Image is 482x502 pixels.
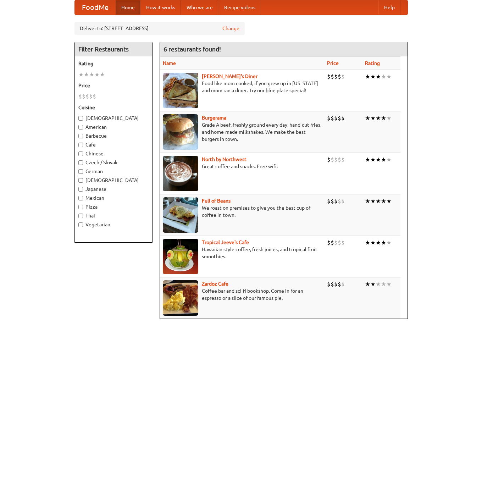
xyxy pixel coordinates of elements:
[78,169,83,174] input: German
[78,194,149,202] label: Mexican
[202,73,257,79] a: [PERSON_NAME]'s Diner
[327,60,339,66] a: Price
[331,197,334,205] li: $
[365,73,370,81] li: ★
[338,114,341,122] li: $
[365,114,370,122] li: ★
[376,239,381,247] li: ★
[386,239,392,247] li: ★
[386,197,392,205] li: ★
[78,132,149,139] label: Barbecue
[365,239,370,247] li: ★
[163,204,321,219] p: We roast on premises to give you the best cup of coffee in town.
[327,239,331,247] li: $
[376,197,381,205] li: ★
[78,141,149,148] label: Cafe
[163,246,321,260] p: Hawaiian style coffee, fresh juices, and tropical fruit smoothies.
[370,239,376,247] li: ★
[334,114,338,122] li: $
[334,73,338,81] li: $
[75,42,152,56] h4: Filter Restaurants
[341,114,345,122] li: $
[78,125,83,129] input: American
[163,156,198,191] img: north.jpg
[381,197,386,205] li: ★
[331,114,334,122] li: $
[82,93,85,100] li: $
[163,114,198,150] img: burgerama.jpg
[94,71,100,78] li: ★
[334,280,338,288] li: $
[381,280,386,288] li: ★
[334,156,338,164] li: $
[78,151,83,156] input: Chinese
[93,93,96,100] li: $
[78,203,149,210] label: Pizza
[341,239,345,247] li: $
[202,239,249,245] a: Tropical Jeeve's Cafe
[78,134,83,138] input: Barbecue
[386,156,392,164] li: ★
[365,197,370,205] li: ★
[78,168,149,175] label: German
[327,197,331,205] li: $
[181,0,218,15] a: Who we are
[341,280,345,288] li: $
[78,160,83,165] input: Czech / Slovak
[78,115,149,122] label: [DEMOGRAPHIC_DATA]
[84,71,89,78] li: ★
[163,287,321,302] p: Coffee bar and sci-fi bookshop. Come in for an espresso or a slice of our famous pie.
[74,22,245,35] div: Deliver to: [STREET_ADDRESS]
[378,0,400,15] a: Help
[78,143,83,147] input: Cafe
[370,73,376,81] li: ★
[78,60,149,67] h5: Rating
[78,214,83,218] input: Thai
[78,196,83,200] input: Mexican
[163,73,198,108] img: sallys.jpg
[78,178,83,183] input: [DEMOGRAPHIC_DATA]
[376,114,381,122] li: ★
[218,0,261,15] a: Recipe videos
[327,114,331,122] li: $
[365,60,380,66] a: Rating
[78,104,149,111] h5: Cuisine
[202,281,228,287] a: Zardoz Cafe
[331,156,334,164] li: $
[164,46,221,53] ng-pluralize: 6 restaurants found!
[386,114,392,122] li: ★
[376,73,381,81] li: ★
[338,239,341,247] li: $
[334,197,338,205] li: $
[381,114,386,122] li: ★
[89,71,94,78] li: ★
[338,280,341,288] li: $
[370,197,376,205] li: ★
[100,71,105,78] li: ★
[370,156,376,164] li: ★
[75,0,116,15] a: FoodMe
[341,73,345,81] li: $
[78,186,149,193] label: Japanese
[163,121,321,143] p: Grade A beef, freshly ground every day, hand-cut fries, and home-made milkshakes. We make the bes...
[163,60,176,66] a: Name
[202,115,226,121] a: Burgerama
[386,280,392,288] li: ★
[163,197,198,233] img: beans.jpg
[338,73,341,81] li: $
[78,205,83,209] input: Pizza
[202,198,231,204] a: Full of Beans
[334,239,338,247] li: $
[78,93,82,100] li: $
[327,73,331,81] li: $
[78,159,149,166] label: Czech / Slovak
[78,116,83,121] input: [DEMOGRAPHIC_DATA]
[386,73,392,81] li: ★
[370,114,376,122] li: ★
[341,197,345,205] li: $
